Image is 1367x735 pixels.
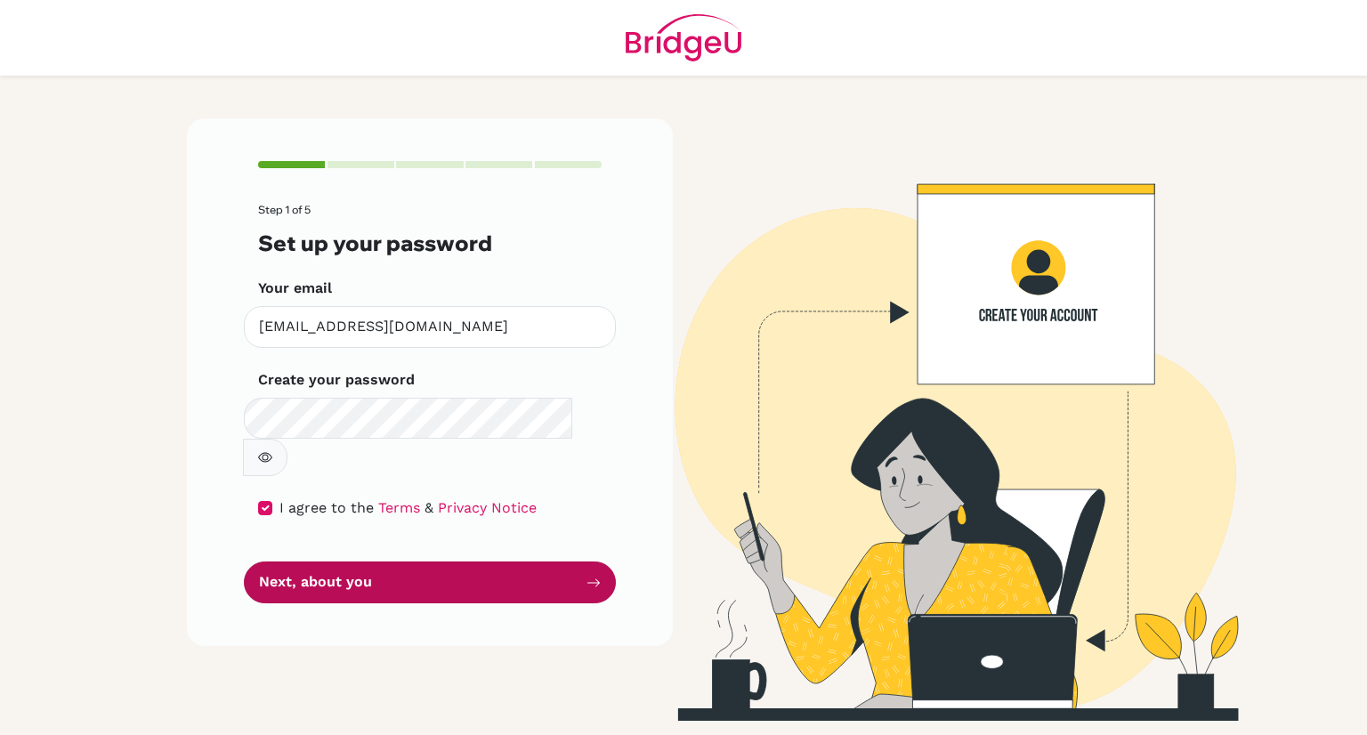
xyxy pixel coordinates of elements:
a: Privacy Notice [438,499,537,516]
h3: Set up your password [258,230,602,256]
label: Your email [258,278,332,299]
span: I agree to the [279,499,374,516]
button: Next, about you [244,561,616,603]
span: Step 1 of 5 [258,203,311,216]
label: Create your password [258,369,415,391]
span: & [425,499,433,516]
a: Terms [378,499,420,516]
input: Insert your email* [244,306,616,348]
